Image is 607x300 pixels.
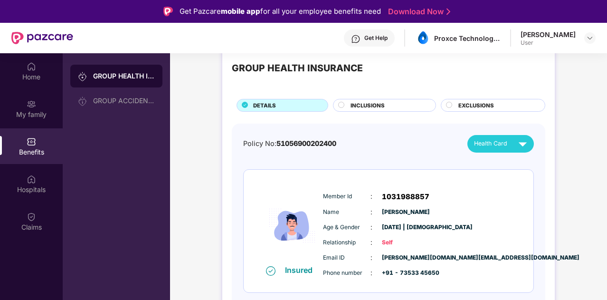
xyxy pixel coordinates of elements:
span: [PERSON_NAME][DOMAIN_NAME][EMAIL_ADDRESS][DOMAIN_NAME] [382,253,429,262]
img: New Pazcare Logo [11,32,73,44]
img: svg+xml;base64,PHN2ZyB3aWR0aD0iMjAiIGhlaWdodD0iMjAiIHZpZXdCb3g9IjAgMCAyMCAyMCIgZmlsbD0ibm9uZSIgeG... [78,72,87,81]
img: svg+xml;base64,PHN2ZyBpZD0iQ2xhaW0iIHhtbG5zPSJodHRwOi8vd3d3LnczLm9yZy8yMDAwL3N2ZyIgd2lkdGg9IjIwIi... [27,212,36,222]
span: : [370,237,372,248]
span: 1031988857 [382,191,429,203]
div: Proxce Technologies [434,34,501,43]
span: DETAILS [253,101,276,110]
img: asset%201.png [416,31,430,45]
img: svg+xml;base64,PHN2ZyB4bWxucz0iaHR0cDovL3d3dy53My5vcmcvMjAwMC9zdmciIHZpZXdCb3g9IjAgMCAyNCAyNCIgd2... [514,135,531,152]
span: : [370,268,372,278]
div: GROUP HEALTH INSURANCE [232,61,363,76]
button: Health Card [467,135,534,153]
span: EXCLUSIONS [458,101,494,110]
div: Get Pazcare for all your employee benefits need [180,6,381,17]
strong: mobile app [221,7,260,16]
a: Download Now [388,7,447,17]
div: [PERSON_NAME] [521,30,576,39]
img: svg+xml;base64,PHN2ZyBpZD0iSG9tZSIgeG1sbnM9Imh0dHA6Ly93d3cudzMub3JnLzIwMDAvc3ZnIiB3aWR0aD0iMjAiIG... [27,62,36,71]
img: svg+xml;base64,PHN2ZyBpZD0iSGVscC0zMngzMiIgeG1sbnM9Imh0dHA6Ly93d3cudzMub3JnLzIwMDAvc3ZnIiB3aWR0aD... [351,34,360,44]
span: Phone number [323,269,370,278]
div: GROUP HEALTH INSURANCE [93,71,155,81]
img: svg+xml;base64,PHN2ZyBpZD0iQmVuZWZpdHMiIHhtbG5zPSJodHRwOi8vd3d3LnczLm9yZy8yMDAwL3N2ZyIgd2lkdGg9Ij... [27,137,36,146]
span: : [370,207,372,217]
img: svg+xml;base64,PHN2ZyB3aWR0aD0iMjAiIGhlaWdodD0iMjAiIHZpZXdCb3g9IjAgMCAyMCAyMCIgZmlsbD0ibm9uZSIgeG... [78,97,87,106]
span: : [370,191,372,202]
span: Relationship [323,238,370,247]
div: GROUP ACCIDENTAL INSURANCE [93,97,155,105]
img: svg+xml;base64,PHN2ZyB3aWR0aD0iMjAiIGhlaWdodD0iMjAiIHZpZXdCb3g9IjAgMCAyMCAyMCIgZmlsbD0ibm9uZSIgeG... [27,99,36,109]
img: svg+xml;base64,PHN2ZyBpZD0iSG9zcGl0YWxzIiB4bWxucz0iaHR0cDovL3d3dy53My5vcmcvMjAwMC9zdmciIHdpZHRoPS... [27,174,36,184]
img: Logo [163,7,173,16]
img: icon [264,186,321,265]
span: +91 - 73533 45650 [382,269,429,278]
img: svg+xml;base64,PHN2ZyB4bWxucz0iaHR0cDovL3d3dy53My5vcmcvMjAwMC9zdmciIHdpZHRoPSIxNiIgaGVpZ2h0PSIxNi... [266,266,275,276]
span: 51056900202400 [276,139,336,147]
div: Insured [285,265,318,275]
span: [DATE] | [DEMOGRAPHIC_DATA] [382,223,429,232]
span: INCLUSIONS [351,101,385,110]
div: Policy No: [243,138,336,149]
span: Name [323,208,370,217]
img: Stroke [446,7,450,17]
span: [PERSON_NAME] [382,208,429,217]
div: User [521,39,576,47]
span: Member Id [323,192,370,201]
span: : [370,252,372,263]
span: Self [382,238,429,247]
span: Age & Gender [323,223,370,232]
span: : [370,222,372,232]
span: Health Card [474,139,507,148]
img: svg+xml;base64,PHN2ZyBpZD0iRHJvcGRvd24tMzJ4MzIiIHhtbG5zPSJodHRwOi8vd3d3LnczLm9yZy8yMDAwL3N2ZyIgd2... [586,34,594,42]
span: Email ID [323,253,370,262]
div: Get Help [364,34,388,42]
